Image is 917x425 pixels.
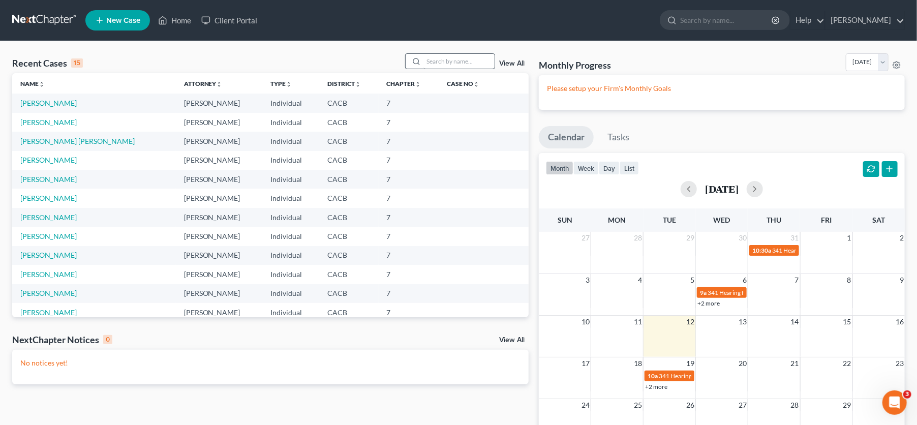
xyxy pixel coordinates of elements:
td: 7 [379,113,439,132]
span: 27 [580,232,591,244]
td: 7 [379,170,439,189]
td: CACB [319,189,379,207]
span: 10a [648,372,658,380]
span: New Case [106,17,140,24]
span: Mon [608,216,626,224]
a: [PERSON_NAME] [20,308,77,317]
a: Help [790,11,824,29]
td: [PERSON_NAME] [176,303,262,322]
span: 29 [842,399,852,411]
span: 7 [794,274,800,286]
a: Chapterunfold_more [387,80,421,87]
span: Wed [713,216,730,224]
td: Individual [262,151,319,170]
i: unfold_more [474,81,480,87]
td: Individual [262,113,319,132]
a: Nameunfold_more [20,80,45,87]
a: Tasks [598,126,638,148]
span: 341 Hearing for [PERSON_NAME][GEOGRAPHIC_DATA] [708,289,860,296]
input: Search by name... [680,11,773,29]
a: [PERSON_NAME] [20,194,77,202]
td: CACB [319,170,379,189]
a: [PERSON_NAME] [20,251,77,259]
a: Calendar [539,126,594,148]
button: week [573,161,599,175]
td: CACB [319,265,379,284]
a: +2 more [697,299,720,307]
a: Client Portal [196,11,262,29]
span: 12 [685,316,695,328]
i: unfold_more [217,81,223,87]
td: Individual [262,94,319,112]
div: NextChapter Notices [12,333,112,346]
span: 9a [700,289,707,296]
span: 23 [895,357,905,370]
span: 2 [899,232,905,244]
td: 7 [379,151,439,170]
a: [PERSON_NAME] [20,270,77,279]
input: Search by name... [423,54,495,69]
i: unfold_more [286,81,292,87]
a: +2 more [645,383,667,390]
button: day [599,161,620,175]
span: 17 [580,357,591,370]
td: Individual [262,170,319,189]
span: 19 [685,357,695,370]
td: 7 [379,132,439,150]
a: [PERSON_NAME] [20,289,77,297]
span: 10:30a [752,247,771,254]
span: 15 [842,316,852,328]
iframe: Intercom live chat [882,390,907,415]
a: Typeunfold_more [270,80,292,87]
span: 21 [790,357,800,370]
a: [PERSON_NAME] [20,213,77,222]
span: 30 [738,232,748,244]
td: 7 [379,227,439,246]
span: 28 [790,399,800,411]
td: 7 [379,284,439,303]
span: 1 [846,232,852,244]
span: 8 [846,274,852,286]
a: Attorneyunfold_more [184,80,223,87]
td: [PERSON_NAME] [176,94,262,112]
td: [PERSON_NAME] [176,246,262,265]
span: 27 [738,399,748,411]
td: CACB [319,227,379,246]
span: 26 [685,399,695,411]
td: CACB [319,303,379,322]
button: list [620,161,639,175]
td: Individual [262,265,319,284]
a: [PERSON_NAME] [20,232,77,240]
div: 15 [71,58,83,68]
td: CACB [319,151,379,170]
span: Thu [767,216,781,224]
td: 7 [379,208,439,227]
span: 3 [585,274,591,286]
span: Fri [821,216,832,224]
td: [PERSON_NAME] [176,151,262,170]
p: Please setup your Firm's Monthly Goals [547,83,897,94]
span: 25 [633,399,643,411]
td: 7 [379,265,439,284]
a: [PERSON_NAME] [20,99,77,107]
a: View All [499,337,525,344]
a: Home [153,11,196,29]
a: [PERSON_NAME] [20,175,77,184]
p: No notices yet! [20,358,521,368]
span: 20 [738,357,748,370]
span: Sat [872,216,885,224]
h3: Monthly Progress [539,59,611,71]
td: Individual [262,132,319,150]
td: CACB [319,132,379,150]
a: View All [499,60,525,67]
span: 10 [580,316,591,328]
td: [PERSON_NAME] [176,189,262,207]
span: 18 [633,357,643,370]
td: [PERSON_NAME] [176,113,262,132]
span: 16 [895,316,905,328]
a: [PERSON_NAME] [826,11,904,29]
span: Tue [663,216,676,224]
td: CACB [319,113,379,132]
span: 24 [580,399,591,411]
a: [PERSON_NAME] [PERSON_NAME] [20,137,135,145]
